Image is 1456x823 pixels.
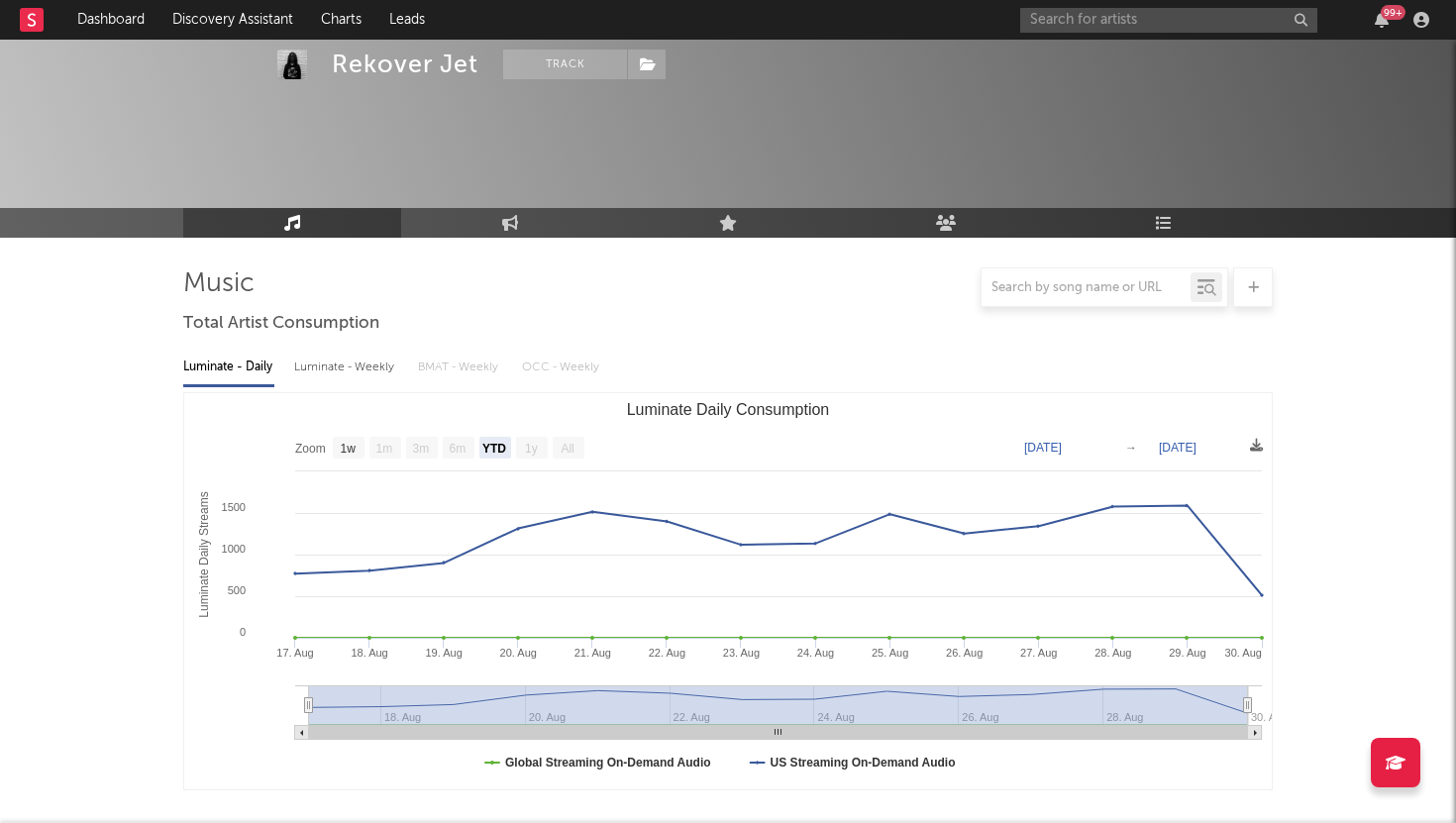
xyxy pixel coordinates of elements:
[184,393,1272,789] svg: Luminate Daily Consumption
[1024,441,1062,455] text: [DATE]
[183,312,379,336] span: Total Artist Consumption
[982,280,1191,296] input: Search by song name or URL
[561,442,573,456] text: All
[413,442,430,456] text: 3m
[872,647,908,659] text: 25. Aug
[222,501,246,513] text: 1500
[505,756,711,770] text: Global Streaming On-Demand Audio
[482,442,506,456] text: YTD
[1169,647,1205,659] text: 29. Aug
[1020,647,1057,659] text: 27. Aug
[649,647,685,659] text: 22. Aug
[1125,441,1137,455] text: →
[503,50,627,79] button: Track
[197,491,211,617] text: Luminate Daily Streams
[1381,5,1405,20] div: 99 +
[500,647,537,659] text: 20. Aug
[1251,711,1288,723] text: 30. Aug
[525,442,538,456] text: 1y
[183,351,274,384] div: Luminate - Daily
[797,647,834,659] text: 24. Aug
[946,647,983,659] text: 26. Aug
[723,647,760,659] text: 23. Aug
[295,442,326,456] text: Zoom
[1225,647,1262,659] text: 30. Aug
[222,543,246,555] text: 1000
[240,626,246,638] text: 0
[627,401,830,418] text: Luminate Daily Consumption
[1375,12,1389,28] button: 99+
[574,647,611,659] text: 21. Aug
[351,647,387,659] text: 18. Aug
[450,442,467,456] text: 6m
[376,442,393,456] text: 1m
[228,584,246,596] text: 500
[276,647,313,659] text: 17. Aug
[771,756,956,770] text: US Streaming On-Demand Audio
[332,50,478,79] div: Rekover Jet
[294,351,398,384] div: Luminate - Weekly
[1020,8,1317,33] input: Search for artists
[1159,441,1196,455] text: [DATE]
[1094,647,1131,659] text: 28. Aug
[341,442,357,456] text: 1w
[425,647,462,659] text: 19. Aug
